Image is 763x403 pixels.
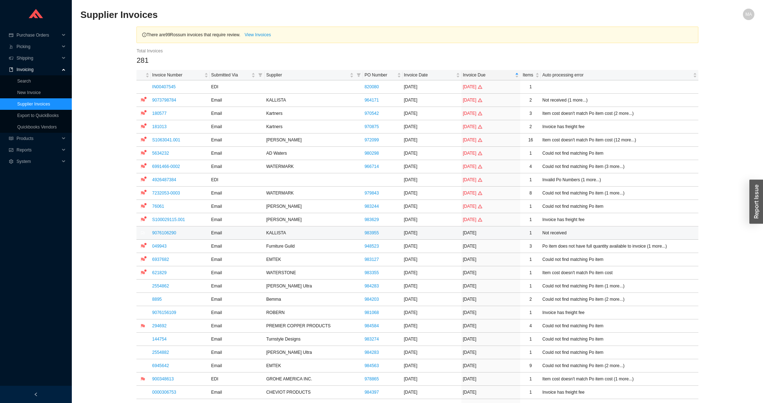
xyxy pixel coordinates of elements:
td: [DATE] [403,226,461,240]
button: flag [138,361,148,371]
a: 984283 [364,349,379,356]
td: [DATE] [461,240,520,253]
a: 966714 [364,163,379,170]
button: flag [138,161,148,172]
td: 1 [520,280,541,293]
span: warning [478,85,482,89]
span: flag [138,151,148,155]
td: 1 [520,346,541,359]
button: flag [138,188,148,198]
td: 3 [520,240,541,253]
td: Email [210,160,265,173]
td: Could not find matching Po item (1 more...) [541,187,698,200]
td: [DATE] [403,187,461,200]
span: read [9,136,14,141]
span: flag [138,244,148,248]
a: 2554862 [152,283,169,289]
td: [DATE] [461,293,520,306]
a: 970542 [364,110,379,117]
th: Supplier sortable [265,70,363,80]
td: Email [210,280,265,293]
span: flag [138,284,148,288]
td: Email [210,266,265,280]
span: warning [478,204,482,208]
td: Email [210,213,265,226]
td: Invoice has freight fee [541,213,698,226]
td: 3 [520,107,541,120]
button: flag [138,254,148,264]
button: flag [138,135,148,145]
td: [DATE] [461,346,520,359]
span: View Invoices [245,30,271,39]
a: 9076156109 [152,310,176,315]
span: flag [138,337,148,341]
td: [DATE] [403,253,461,266]
a: 970875 [364,123,379,130]
th: Auto processing error sortable [541,70,698,80]
button: flag [138,148,148,158]
td: EDI [210,173,265,187]
td: [DATE] [461,226,520,240]
a: IN00407545 [152,84,176,89]
button: flag [138,215,148,225]
td: [DATE] [461,333,520,346]
a: 980298 [364,150,379,157]
td: 1 [520,173,541,187]
td: [DATE] [403,306,461,319]
td: 2 [520,293,541,306]
button: flag [138,108,148,118]
td: Email [210,94,265,107]
td: CHEVIOT PRODUCTS [265,386,363,399]
span: Products [17,133,60,144]
td: [DATE] [403,372,461,386]
a: 983127 [364,256,379,263]
td: Invoice has freight fee [541,306,698,319]
button: flag [138,281,148,291]
span: flag [138,390,148,394]
span: warning [478,191,482,195]
button: flag [138,294,148,304]
span: Purchase Orders [17,29,60,41]
td: Item cost doesn't match Po item cost (1 more...) [541,372,698,386]
a: S1063041.001 [152,137,180,142]
td: [DATE] [403,173,461,187]
span: PO Number [364,71,396,79]
a: 144754 [152,337,167,342]
td: [DATE] [403,386,461,399]
td: [DATE] [461,306,520,319]
td: Email [210,133,265,147]
td: [PERSON_NAME] [265,200,363,213]
td: [DATE] [461,319,520,333]
a: 964171 [364,97,379,104]
td: Kartners [265,120,363,133]
td: 1 [520,386,541,399]
td: [DATE] [461,280,520,293]
td: 8 [520,187,541,200]
a: 983244 [364,203,379,210]
span: [DATE] [463,84,482,89]
div: Total Invoices [136,47,698,55]
th: Invoice Number sortable [151,70,210,80]
td: [DATE] [403,200,461,213]
span: book [9,67,14,72]
td: [DATE] [403,120,461,133]
span: flag [138,191,148,195]
a: 820080 [364,83,379,90]
a: 979843 [364,189,379,197]
td: 1 [520,333,541,346]
td: Item cost doesn't match Po item cost (2 more...) [541,107,698,120]
span: filter [355,70,362,80]
span: warning [478,217,482,222]
td: 1 [520,226,541,240]
span: 281 [136,56,148,64]
span: flag [138,310,148,315]
td: EMTEK [265,359,363,372]
td: [PERSON_NAME] Ultra [265,280,363,293]
td: [PERSON_NAME] [265,133,363,147]
td: EDI [210,372,265,386]
th: undefined sortable [136,70,150,80]
span: Reports [17,144,60,156]
button: flag [138,387,148,397]
span: flag [138,324,148,328]
td: 4 [520,319,541,333]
